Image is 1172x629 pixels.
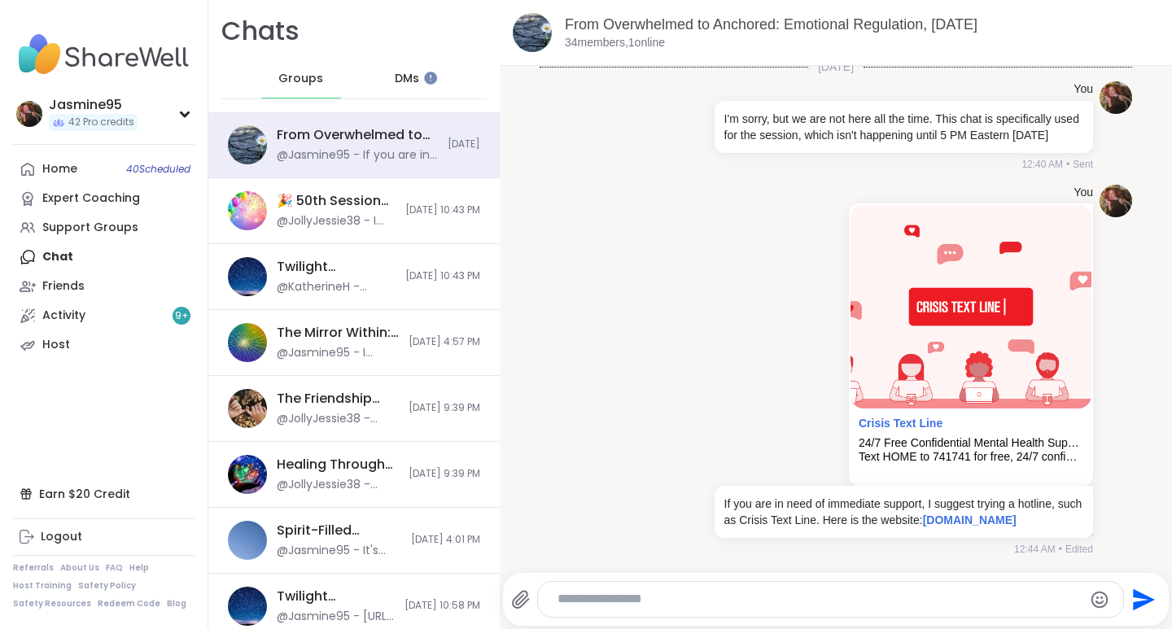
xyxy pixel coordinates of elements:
span: [DATE] 10:43 PM [405,269,480,283]
a: Safety Resources [13,598,91,609]
span: [DATE] [448,138,480,151]
span: Edited [1065,542,1093,557]
div: Twilight Tranquility: Guided Meditations , [DATE] [277,258,396,276]
img: 24/7 Free Confidential Mental Health Support [851,205,1091,408]
a: Attachment [859,417,942,430]
a: Referrals [13,562,54,574]
div: Activity [42,308,85,324]
span: [DATE] 4:01 PM [411,533,480,547]
div: Host [42,337,70,353]
div: The Mirror Within: Return to Your True Self, [DATE] [277,324,399,342]
a: Support Groups [13,213,195,242]
span: • [1059,542,1062,557]
div: @Jasmine95 - [URL][DOMAIN_NAME] [277,609,395,625]
div: Jasmine95 [49,96,138,114]
div: Healing Through Connection, [DATE] [277,456,399,474]
p: 34 members, 1 online [565,35,665,51]
a: Safety Policy [78,580,136,592]
img: The Friendship Promise, Oct 11 [228,389,267,428]
img: 🎉 50th Session Celebration! 🎉, Oct 11 [228,191,267,230]
textarea: Type your message [558,591,1077,608]
a: FAQ [106,562,123,574]
a: Blog [167,598,186,609]
div: From Overwhelmed to Anchored: Emotional Regulation, [DATE] [277,126,438,144]
span: DMs [395,71,419,87]
div: @Jasmine95 - It's always my pleasure! [277,543,401,559]
p: I'm sorry, but we are not here all the time. This chat is specifically used for the session, whic... [724,111,1083,143]
img: Spirit-Filled Sundays, Oct 12 [228,521,267,560]
div: Home [42,161,77,177]
button: Emoji picker [1090,590,1109,609]
div: @Jasmine95 - I return to myself with grace, honesty, and love. [277,345,399,361]
span: Sent [1073,157,1093,172]
span: [DATE] [808,59,864,75]
span: [DATE] 9:39 PM [409,401,480,415]
div: Text HOME to 741741 for free, 24/7 confidential crisis support in English & Spanish. Suicide hotl... [859,450,1083,464]
img: https://sharewell-space-live.sfo3.digitaloceanspaces.com/user-generated/0818d3a5-ec43-4745-9685-c... [1100,81,1132,114]
div: Spirit-Filled Sundays, [DATE] [277,522,401,539]
iframe: Spotlight [424,72,437,85]
span: [DATE] 4:57 PM [409,335,480,349]
img: The Mirror Within: Return to Your True Self, Oct 13 [228,323,267,362]
div: @JollyJessie38 - [DOMAIN_NAME][URL] , this is the correct link [277,411,399,427]
a: Redeem Code [98,598,160,609]
span: [DATE] 10:58 PM [405,599,480,613]
a: From Overwhelmed to Anchored: Emotional Regulation, [DATE] [565,16,977,33]
h1: Chats [221,13,300,50]
span: 42 Pro credits [68,116,134,129]
span: [DATE] 9:39 PM [409,467,480,481]
div: Logout [41,529,82,545]
a: Activity9+ [13,301,195,330]
div: Friends [42,278,85,295]
h4: You [1074,185,1093,201]
span: 40 Scheduled [126,163,190,176]
span: 9 + [175,309,189,323]
span: 12:44 AM [1014,542,1056,557]
a: Host [13,330,195,360]
div: @KatherineH - Thanks for hosting [PERSON_NAME]! [277,279,396,295]
img: Twilight Tranquility: Guided Meditations , Oct 11 [228,587,267,626]
span: 12:40 AM [1021,157,1063,172]
button: Send [1124,581,1161,618]
h4: You [1074,81,1093,98]
img: https://sharewell-space-live.sfo3.digitaloceanspaces.com/user-generated/0818d3a5-ec43-4745-9685-c... [1100,185,1132,217]
div: @JollyJessie38 - [DOMAIN_NAME][URL] , this is the correct link [277,477,399,493]
div: 24/7 Free Confidential Mental Health Support [859,436,1083,450]
a: Home40Scheduled [13,155,195,184]
img: From Overwhelmed to Anchored: Emotional Regulation, Oct 14 [228,125,267,164]
a: Host Training [13,580,72,592]
img: ShareWell Nav Logo [13,26,195,83]
div: @JollyJessie38 - I have sessions for anyone that need them [DATE] and [DATE] almost all day and t... [277,213,396,229]
a: Help [129,562,149,574]
a: Logout [13,522,195,552]
img: From Overwhelmed to Anchored: Emotional Regulation, Oct 14 [513,13,552,52]
div: @Jasmine95 - If you are in need of immediate support, I suggest trying a hotline, such as Crisis ... [277,147,438,164]
img: Healing Through Connection, Oct 11 [228,455,267,494]
span: Groups [278,71,323,87]
a: [DOMAIN_NAME] [923,513,1017,526]
img: Twilight Tranquility: Guided Meditations , Oct 13 [228,257,267,296]
a: Expert Coaching [13,184,195,213]
p: If you are in need of immediate support, I suggest trying a hotline, such as Crisis Text Line. He... [724,496,1083,528]
div: Expert Coaching [42,190,140,207]
a: Friends [13,272,195,301]
div: 🎉 50th Session Celebration! 🎉, [DATE] [277,192,396,210]
a: About Us [60,562,99,574]
div: Support Groups [42,220,138,236]
div: Twilight Tranquility: Guided Meditations , [DATE] [277,588,395,605]
div: Earn $20 Credit [13,479,195,509]
img: Jasmine95 [16,101,42,127]
span: • [1066,157,1069,172]
div: The Friendship Promise, [DATE] [277,390,399,408]
span: [DATE] 10:43 PM [405,203,480,217]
